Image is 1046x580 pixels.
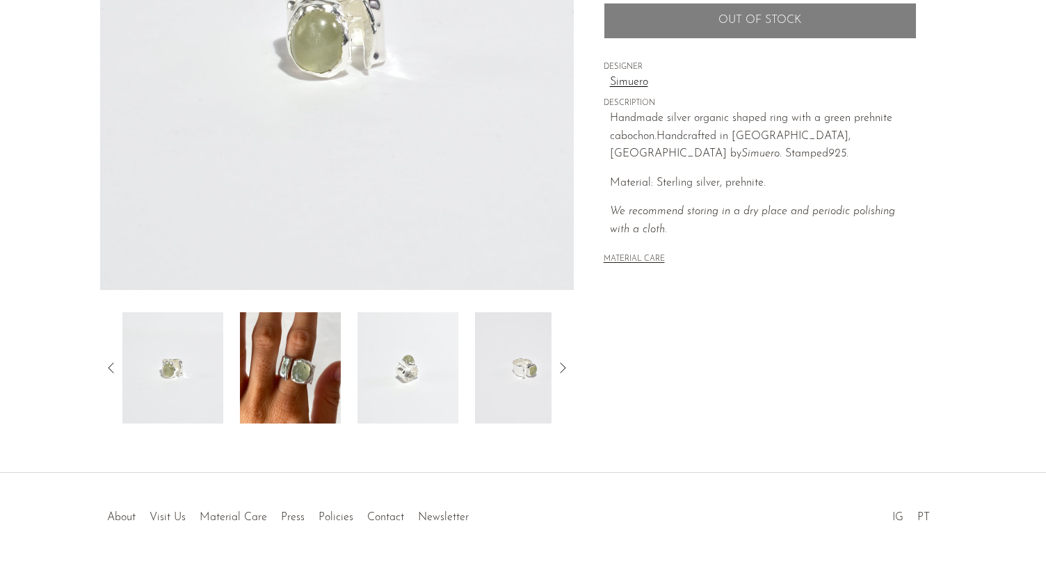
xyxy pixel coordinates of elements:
p: Material: Sterling silver, prehnite. [610,175,917,193]
a: Contact [367,512,404,523]
em: Simuero [741,148,780,159]
a: Simuero [610,74,917,92]
p: Handmade silver organic shaped ring with a green prehnite cabochon. Handcrafted in [GEOGRAPHIC_DA... [610,110,917,163]
a: Press [281,512,305,523]
a: Material Care [200,512,267,523]
span: Out of stock [718,14,801,27]
button: Add to cart [604,3,917,39]
a: Policies [319,512,353,523]
i: We recommend storing in a dry place and periodic polishing with a cloth. [610,206,895,235]
img: Uva Ring [357,312,458,424]
ul: Social Medias [885,501,937,527]
span: DESIGNER [604,61,917,74]
a: IG [892,512,903,523]
a: About [107,512,136,523]
em: 925. [828,148,848,159]
img: Uva Ring [122,312,223,424]
span: DESCRIPTION [604,97,917,110]
img: Uva Ring [475,312,576,424]
img: Uva Ring [240,312,341,424]
a: Visit Us [150,512,186,523]
ul: Quick links [100,501,476,527]
a: PT [917,512,930,523]
button: MATERIAL CARE [604,255,665,265]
